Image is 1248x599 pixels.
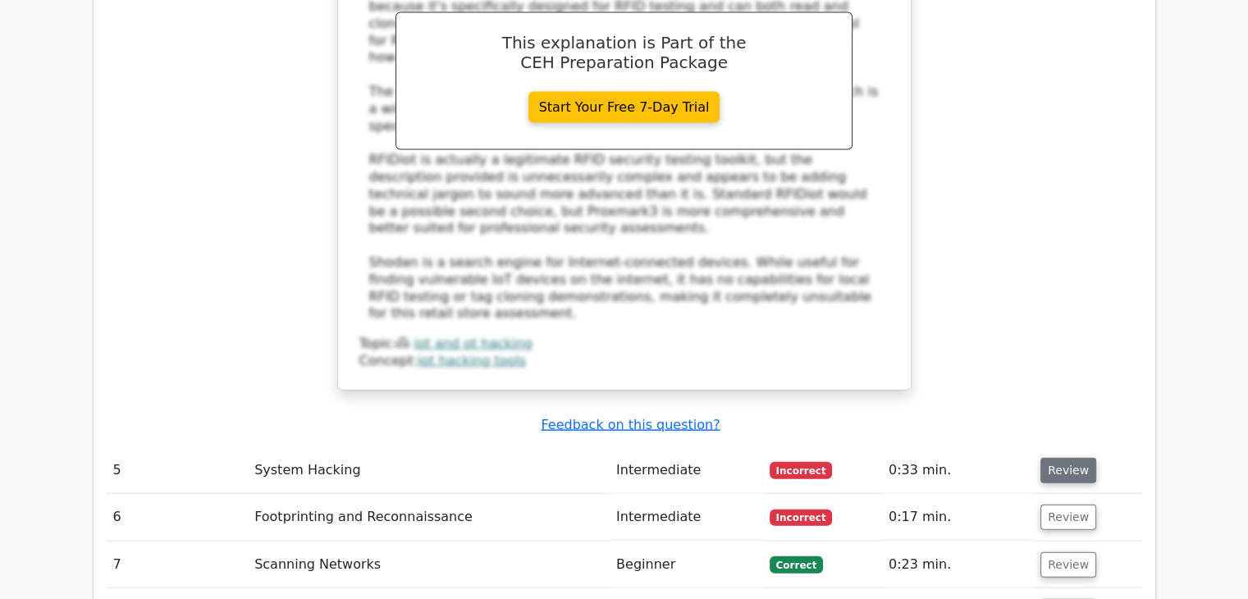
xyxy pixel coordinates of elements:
[248,494,610,541] td: Footprinting and Reconnaissance
[541,417,720,432] a: Feedback on this question?
[610,494,763,541] td: Intermediate
[770,556,823,573] span: Correct
[107,447,249,494] td: 5
[414,336,533,351] a: iot and ot hacking
[359,336,889,353] div: Topic:
[418,353,526,368] a: iot hacking tools
[770,510,833,526] span: Incorrect
[248,542,610,588] td: Scanning Networks
[1040,505,1096,530] button: Review
[882,542,1034,588] td: 0:23 min.
[248,447,610,494] td: System Hacking
[359,353,889,370] div: Concept:
[610,542,763,588] td: Beginner
[610,447,763,494] td: Intermediate
[107,542,249,588] td: 7
[1040,458,1096,483] button: Review
[882,494,1034,541] td: 0:17 min.
[1040,552,1096,578] button: Review
[770,462,833,478] span: Incorrect
[882,447,1034,494] td: 0:33 min.
[528,92,720,123] a: Start Your Free 7-Day Trial
[107,494,249,541] td: 6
